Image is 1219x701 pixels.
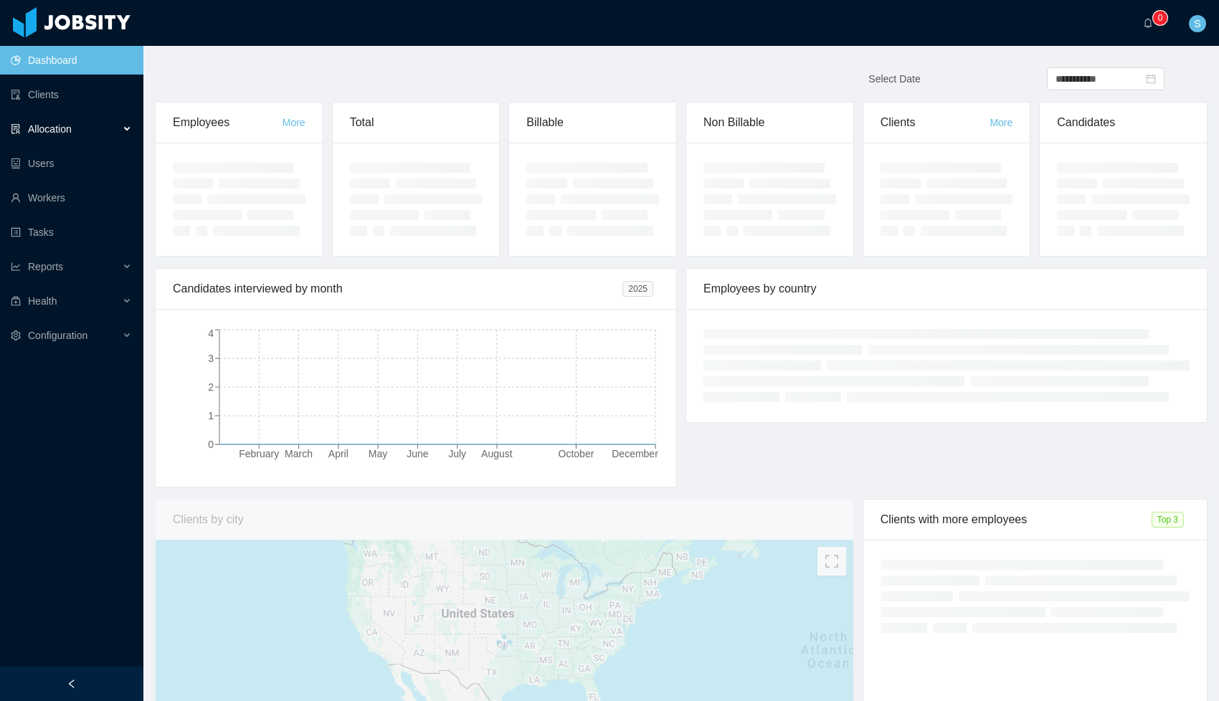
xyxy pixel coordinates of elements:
tspan: July [448,448,466,459]
span: Configuration [28,330,87,341]
i: icon: bell [1143,18,1153,28]
tspan: 1 [208,410,214,421]
div: Candidates [1057,102,1190,143]
a: icon: pie-chartDashboard [11,46,132,75]
a: More [283,117,305,128]
div: Employees by country [703,269,1190,309]
div: Billable [526,102,659,143]
div: Non Billable [703,102,836,143]
div: Candidates interviewed by month [173,269,622,309]
a: icon: userWorkers [11,183,132,212]
span: Top 3 [1152,512,1184,528]
span: Select Date [868,73,920,85]
i: icon: calendar [1146,74,1156,84]
sup: 0 [1153,11,1167,25]
tspan: 0 [208,439,214,450]
tspan: April [328,448,348,459]
span: 2025 [622,281,653,297]
a: More [990,117,1012,128]
tspan: December [612,448,658,459]
tspan: October [559,448,594,459]
span: Reports [28,261,63,272]
tspan: March [285,448,313,459]
tspan: 4 [208,328,214,339]
tspan: May [369,448,387,459]
tspan: February [239,448,279,459]
span: Allocation [28,123,72,135]
i: icon: line-chart [11,262,21,272]
i: icon: setting [11,330,21,340]
tspan: August [481,448,513,459]
tspan: 3 [208,353,214,364]
div: Clients with more employees [881,500,1152,540]
span: Health [28,295,57,307]
a: icon: robotUsers [11,149,132,178]
a: icon: profileTasks [11,218,132,247]
div: Total [350,102,483,143]
i: icon: solution [11,124,21,134]
a: icon: auditClients [11,80,132,109]
div: Clients [881,102,990,143]
tspan: June [407,448,429,459]
div: Employees [173,102,283,143]
tspan: 2 [208,381,214,393]
i: icon: medicine-box [11,296,21,306]
span: S [1194,15,1200,32]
